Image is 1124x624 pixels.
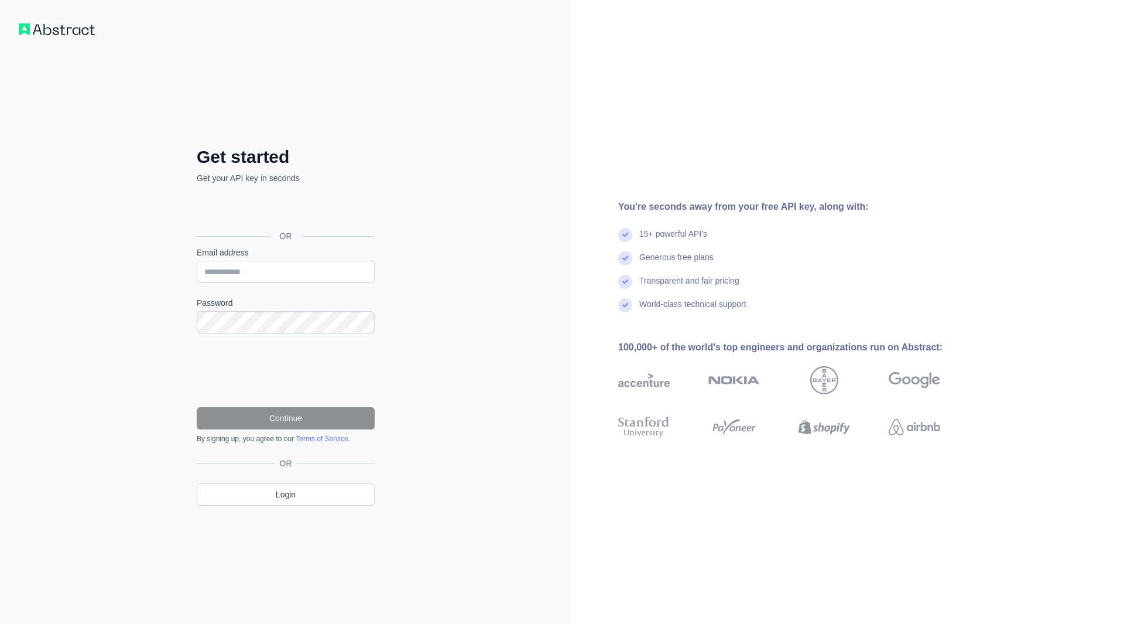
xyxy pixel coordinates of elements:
[197,347,375,393] iframe: reCAPTCHA
[799,414,850,440] img: shopify
[639,251,714,275] div: Generous free plans
[197,434,375,444] div: By signing up, you agree to our .
[639,298,746,322] div: World-class technical support
[708,414,760,440] img: payoneer
[618,200,978,214] div: You're seconds away from your free API key, along with:
[270,230,301,242] span: OR
[296,435,348,443] a: Terms of Service
[889,414,940,440] img: airbnb
[197,297,375,309] label: Password
[618,366,670,394] img: accenture
[197,172,375,184] p: Get your API key in seconds
[197,483,375,506] a: Login
[197,407,375,429] button: Continue
[618,298,632,312] img: check mark
[19,23,95,35] img: Workflow
[639,275,739,298] div: Transparent and fair pricing
[618,228,632,242] img: check mark
[275,458,297,469] span: OR
[191,197,378,223] iframe: Sign in with Google Button
[618,340,978,354] div: 100,000+ of the world's top engineers and organizations run on Abstract:
[197,247,375,258] label: Email address
[618,414,670,440] img: stanford university
[197,146,375,168] h2: Get started
[708,366,760,394] img: nokia
[618,275,632,289] img: check mark
[618,251,632,265] img: check mark
[810,366,838,394] img: bayer
[889,366,940,394] img: google
[639,228,707,251] div: 15+ powerful API's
